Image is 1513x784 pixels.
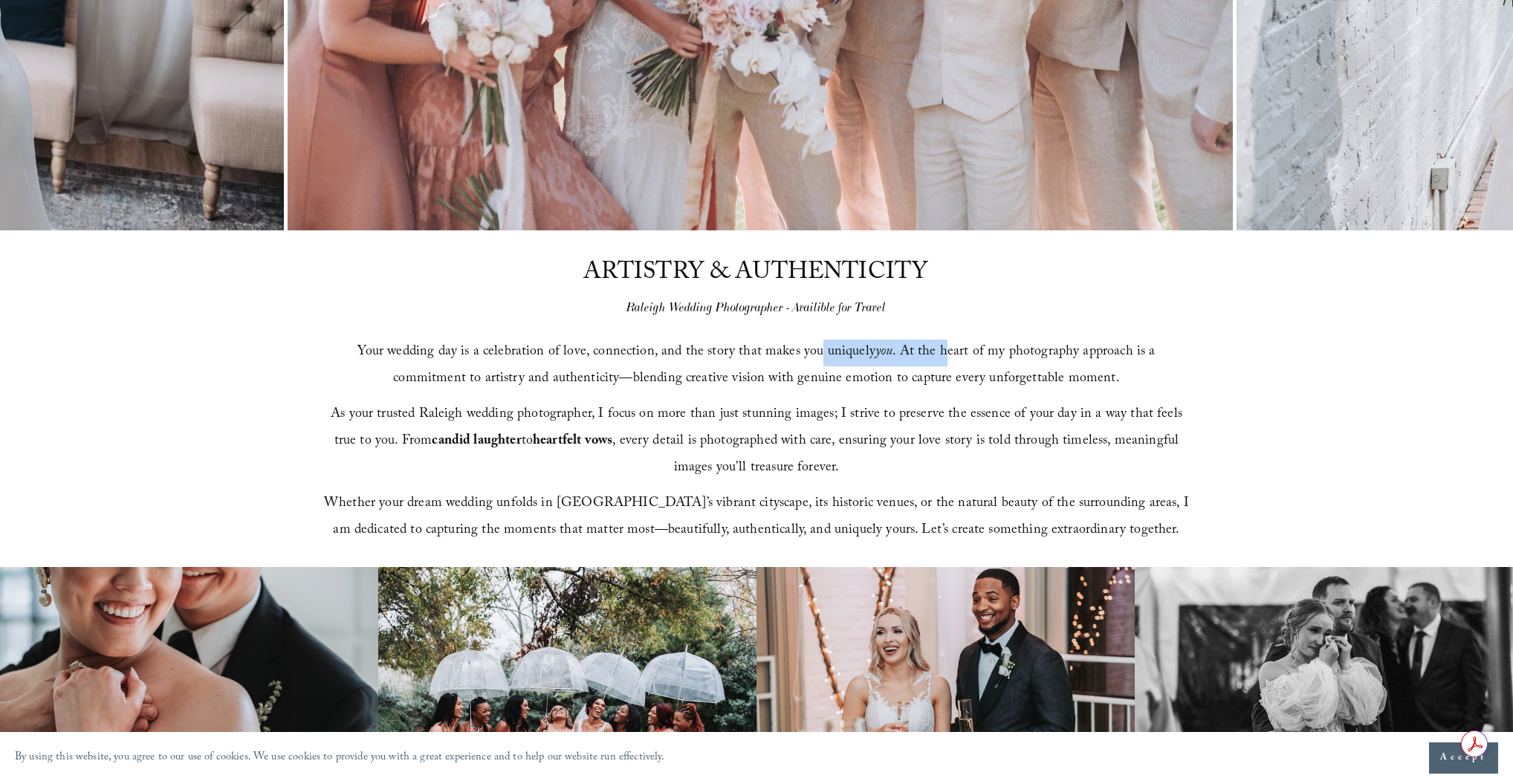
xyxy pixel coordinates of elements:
[533,430,612,453] strong: heartfelt vows
[583,254,928,294] span: ARTISTRY & AUTHENTICITY
[875,341,892,364] em: you
[1440,751,1487,765] span: Accept
[1429,742,1498,774] button: Accept
[432,430,521,453] strong: candid laughter
[756,567,1135,780] img: Bride and groom smiling and holding champagne glasses at a wedding reception, with decorative lig...
[626,300,886,315] em: Raleigh Wedding Photographer - Availible for Travel
[15,748,665,769] p: By using this website, you agree to our use of cookies. We use cookies to provide you with a grea...
[1135,567,1513,780] img: Bride in wedding dress wiping tears, embraced by groom, with guests in background during a weddin...
[378,567,756,780] img: Bride and bridesmaids holding clear umbrellas and bouquets, wearing peach dresses, laughing toget...
[324,493,1193,542] span: Whether your dream wedding unfolds in [GEOGRAPHIC_DATA]’s vibrant cityscape, its historic venues,...
[357,341,1159,391] span: Your wedding day is a celebration of love, connection, and the story that makes you uniquely . At...
[331,404,1186,480] span: As your trusted Raleigh wedding photographer, I focus on more than just stunning images; I strive...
